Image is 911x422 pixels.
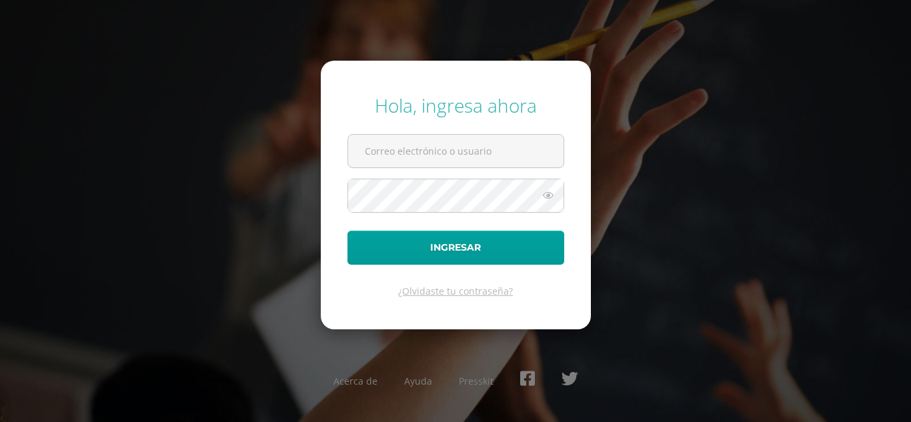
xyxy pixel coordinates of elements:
[398,285,513,297] a: ¿Olvidaste tu contraseña?
[459,375,494,387] a: Presskit
[348,135,564,167] input: Correo electrónico o usuario
[404,375,432,387] a: Ayuda
[347,93,564,118] div: Hola, ingresa ahora
[333,375,377,387] a: Acerca de
[347,231,564,265] button: Ingresar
